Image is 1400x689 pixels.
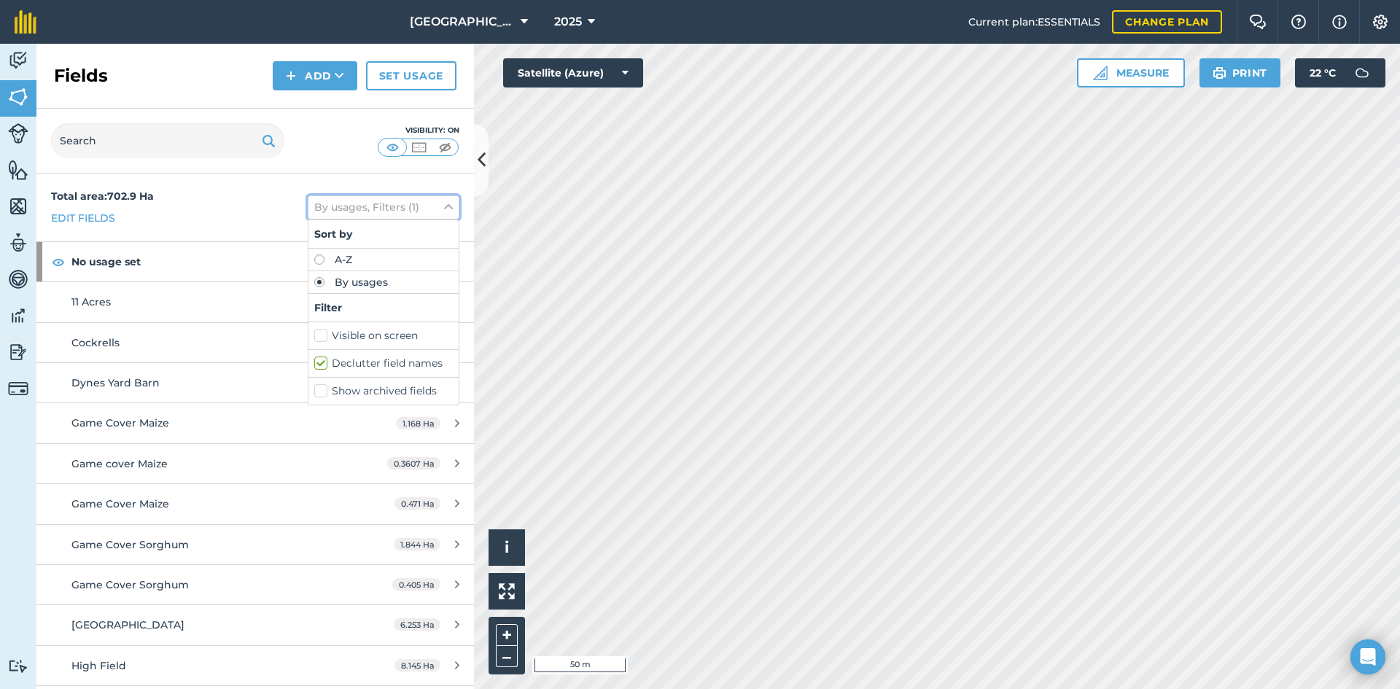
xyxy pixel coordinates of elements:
label: By usages [314,277,453,287]
img: svg+xml;base64,PHN2ZyB4bWxucz0iaHR0cDovL3d3dy53My5vcmcvMjAwMC9zdmciIHdpZHRoPSIxNCIgaGVpZ2h0PSIyNC... [286,67,296,85]
span: [GEOGRAPHIC_DATA] [410,13,515,31]
h2: Fields [54,64,108,87]
input: Search [51,123,284,158]
span: i [505,538,509,556]
img: svg+xml;base64,PD94bWwgdmVyc2lvbj0iMS4wIiBlbmNvZGluZz0idXRmLTgiPz4KPCEtLSBHZW5lcmF0b3I6IEFkb2JlIE... [8,378,28,399]
img: Ruler icon [1093,66,1108,80]
span: 0.471 Ha [394,497,440,510]
a: High Field8.145 Ha [36,646,474,685]
img: svg+xml;base64,PD94bWwgdmVyc2lvbj0iMS4wIiBlbmNvZGluZz0idXRmLTgiPz4KPCEtLSBHZW5lcmF0b3I6IEFkb2JlIE... [8,50,28,71]
label: Declutter field names [314,356,453,371]
a: Cockrells1.774 Ha [36,323,474,362]
img: fieldmargin Logo [15,10,36,34]
img: svg+xml;base64,PHN2ZyB4bWxucz0iaHR0cDovL3d3dy53My5vcmcvMjAwMC9zdmciIHdpZHRoPSI1NiIgaGVpZ2h0PSI2MC... [8,86,28,108]
span: 6.253 Ha [394,618,440,631]
span: Cockrells [71,336,120,349]
span: 2025 [554,13,582,31]
strong: Total area : 702.9 Ha [51,190,154,203]
img: svg+xml;base64,PHN2ZyB4bWxucz0iaHR0cDovL3d3dy53My5vcmcvMjAwMC9zdmciIHdpZHRoPSIxNyIgaGVpZ2h0PSIxNy... [1332,13,1347,31]
img: svg+xml;base64,PHN2ZyB4bWxucz0iaHR0cDovL3d3dy53My5vcmcvMjAwMC9zdmciIHdpZHRoPSIxOSIgaGVpZ2h0PSIyNC... [262,132,276,149]
a: Change plan [1112,10,1222,34]
img: svg+xml;base64,PHN2ZyB4bWxucz0iaHR0cDovL3d3dy53My5vcmcvMjAwMC9zdmciIHdpZHRoPSI1NiIgaGVpZ2h0PSI2MC... [8,195,28,217]
img: svg+xml;base64,PD94bWwgdmVyc2lvbj0iMS4wIiBlbmNvZGluZz0idXRmLTgiPz4KPCEtLSBHZW5lcmF0b3I6IEFkb2JlIE... [8,123,28,144]
span: Game cover Maize [71,457,168,470]
span: 0.3607 Ha [387,457,440,470]
span: 0.405 Ha [392,578,440,591]
img: A cog icon [1372,15,1389,29]
strong: Filter [314,301,342,314]
span: 22 ° C [1310,58,1336,87]
span: [GEOGRAPHIC_DATA] [71,618,184,631]
img: svg+xml;base64,PHN2ZyB4bWxucz0iaHR0cDovL3d3dy53My5vcmcvMjAwMC9zdmciIHdpZHRoPSIxOSIgaGVpZ2h0PSIyNC... [1213,64,1226,82]
img: svg+xml;base64,PHN2ZyB4bWxucz0iaHR0cDovL3d3dy53My5vcmcvMjAwMC9zdmciIHdpZHRoPSI1NiIgaGVpZ2h0PSI2MC... [8,159,28,181]
span: 1.844 Ha [394,538,440,550]
img: svg+xml;base64,PHN2ZyB4bWxucz0iaHR0cDovL3d3dy53My5vcmcvMjAwMC9zdmciIHdpZHRoPSI1MCIgaGVpZ2h0PSI0MC... [410,140,428,155]
span: 1.168 Ha [396,417,440,429]
img: Two speech bubbles overlapping with the left bubble in the forefront [1249,15,1267,29]
label: A-Z [314,254,453,265]
button: Measure [1077,58,1185,87]
span: Game Cover Sorghum [71,538,189,551]
button: + [496,624,518,646]
span: Game Cover Sorghum [71,578,189,591]
span: 8.145 Ha [394,659,440,672]
img: svg+xml;base64,PD94bWwgdmVyc2lvbj0iMS4wIiBlbmNvZGluZz0idXRmLTgiPz4KPCEtLSBHZW5lcmF0b3I6IEFkb2JlIE... [8,659,28,673]
div: No usage set82.36 Ha [36,242,474,281]
button: Add [273,61,357,90]
span: Dynes Yard Barn [71,376,160,389]
span: 11 Acres [71,295,111,308]
button: i [489,529,525,566]
img: svg+xml;base64,PD94bWwgdmVyc2lvbj0iMS4wIiBlbmNvZGluZz0idXRmLTgiPz4KPCEtLSBHZW5lcmF0b3I6IEFkb2JlIE... [8,268,28,290]
img: A question mark icon [1290,15,1307,29]
a: Game cover Maize0.3607 Ha [36,444,474,483]
button: Satellite (Azure) [503,58,643,87]
span: Current plan : ESSENTIALS [968,14,1100,30]
img: svg+xml;base64,PD94bWwgdmVyc2lvbj0iMS4wIiBlbmNvZGluZz0idXRmLTgiPz4KPCEtLSBHZW5lcmF0b3I6IEFkb2JlIE... [8,341,28,363]
button: By usages, Filters (1) [308,195,459,219]
span: High Field [71,659,126,672]
img: svg+xml;base64,PHN2ZyB4bWxucz0iaHR0cDovL3d3dy53My5vcmcvMjAwMC9zdmciIHdpZHRoPSIxOCIgaGVpZ2h0PSIyNC... [52,253,65,270]
div: Visibility: On [378,125,459,136]
img: svg+xml;base64,PD94bWwgdmVyc2lvbj0iMS4wIiBlbmNvZGluZz0idXRmLTgiPz4KPCEtLSBHZW5lcmF0b3I6IEFkb2JlIE... [1347,58,1377,87]
img: Four arrows, one pointing top left, one top right, one bottom right and the last bottom left [499,583,515,599]
div: Open Intercom Messenger [1350,639,1385,674]
img: svg+xml;base64,PHN2ZyB4bWxucz0iaHR0cDovL3d3dy53My5vcmcvMjAwMC9zdmciIHdpZHRoPSI1MCIgaGVpZ2h0PSI0MC... [436,140,454,155]
a: Game Cover Sorghum0.405 Ha [36,565,474,604]
a: [GEOGRAPHIC_DATA]6.253 Ha [36,605,474,645]
a: Game Cover Sorghum1.844 Ha [36,525,474,564]
strong: No usage set [71,242,393,281]
button: – [496,646,518,667]
a: Set usage [366,61,456,90]
button: Print [1199,58,1281,87]
button: 22 °C [1295,58,1385,87]
a: Dynes Yard Barn0.11 Ha [36,363,474,402]
img: svg+xml;base64,PD94bWwgdmVyc2lvbj0iMS4wIiBlbmNvZGluZz0idXRmLTgiPz4KPCEtLSBHZW5lcmF0b3I6IEFkb2JlIE... [8,305,28,327]
a: Edit fields [51,210,115,226]
a: Game Cover Maize1.168 Ha [36,403,474,443]
img: svg+xml;base64,PD94bWwgdmVyc2lvbj0iMS4wIiBlbmNvZGluZz0idXRmLTgiPz4KPCEtLSBHZW5lcmF0b3I6IEFkb2JlIE... [8,232,28,254]
label: Show archived fields [314,384,453,399]
label: Visible on screen [314,328,453,343]
span: Game Cover Maize [71,416,169,429]
img: svg+xml;base64,PHN2ZyB4bWxucz0iaHR0cDovL3d3dy53My5vcmcvMjAwMC9zdmciIHdpZHRoPSI1MCIgaGVpZ2h0PSI0MC... [384,140,402,155]
strong: Sort by [314,227,352,241]
span: Game Cover Maize [71,497,169,510]
a: 11 Acres6.745 Ha [36,282,474,322]
a: Game Cover Maize0.471 Ha [36,484,474,523]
